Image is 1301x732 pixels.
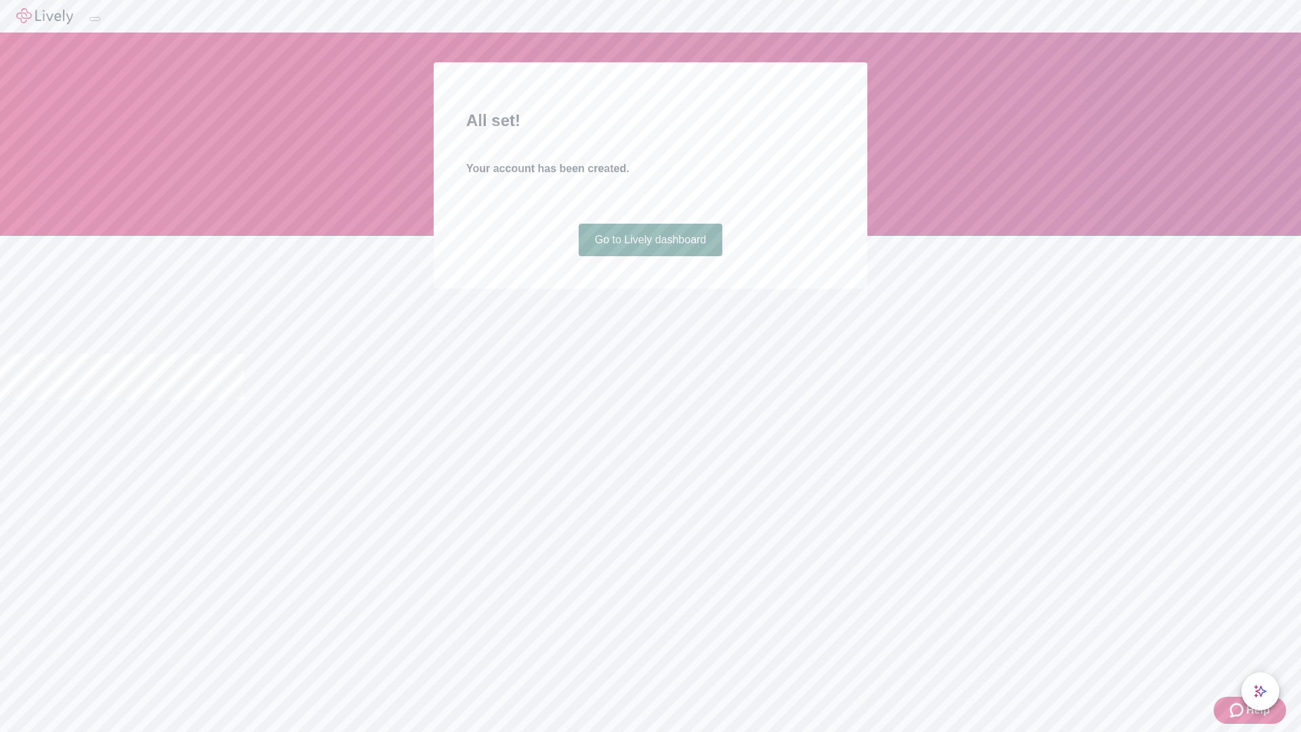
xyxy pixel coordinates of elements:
[1241,672,1279,710] button: chat
[1254,685,1267,698] svg: Lively AI Assistant
[579,224,723,256] a: Go to Lively dashboard
[466,108,835,133] h2: All set!
[1246,702,1270,718] span: Help
[466,161,835,177] h4: Your account has been created.
[1230,702,1246,718] svg: Zendesk support icon
[16,8,73,24] img: Lively
[1214,697,1286,724] button: Zendesk support iconHelp
[89,17,100,21] button: Log out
